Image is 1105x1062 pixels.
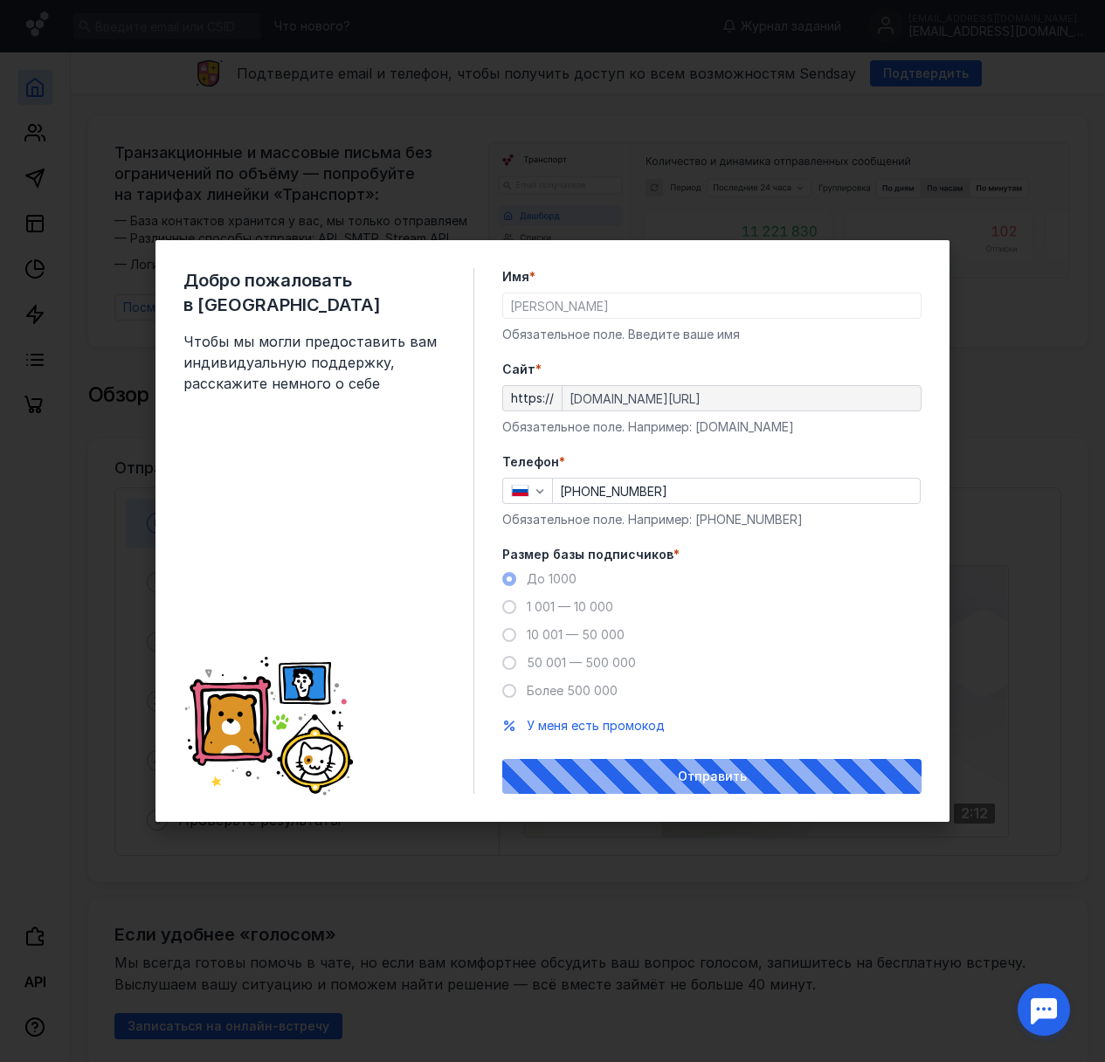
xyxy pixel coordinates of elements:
[502,326,922,343] div: Обязательное поле. Введите ваше имя
[527,718,665,733] span: У меня есть промокод
[527,717,665,734] button: У меня есть промокод
[502,361,535,378] span: Cайт
[502,546,673,563] span: Размер базы подписчиков
[502,453,559,471] span: Телефон
[502,511,922,528] div: Обязательное поле. Например: [PHONE_NUMBER]
[183,331,445,394] span: Чтобы мы могли предоставить вам индивидуальную поддержку, расскажите немного о себе
[183,268,445,317] span: Добро пожаловать в [GEOGRAPHIC_DATA]
[502,418,922,436] div: Обязательное поле. Например: [DOMAIN_NAME]
[502,268,529,286] span: Имя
